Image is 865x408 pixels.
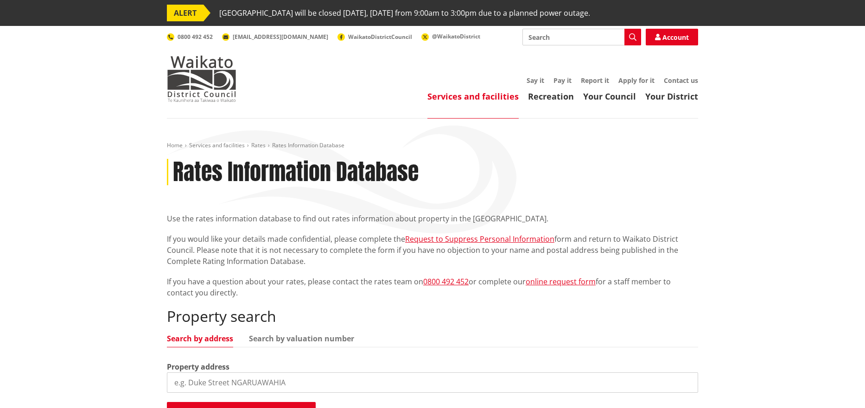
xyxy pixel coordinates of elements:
a: Your Council [583,91,636,102]
label: Property address [167,361,229,372]
p: If you have a question about your rates, please contact the rates team on or complete our for a s... [167,276,698,298]
a: Say it [527,76,544,85]
input: Search input [522,29,641,45]
a: Pay it [553,76,572,85]
span: WaikatoDistrictCouncil [348,33,412,41]
span: [GEOGRAPHIC_DATA] will be closed [DATE], [DATE] from 9:00am to 3:00pm due to a planned power outage. [219,5,590,21]
nav: breadcrumb [167,142,698,150]
a: Rates [251,141,266,149]
h1: Rates Information Database [173,159,419,186]
a: Contact us [664,76,698,85]
span: 0800 492 452 [178,33,213,41]
a: Account [646,29,698,45]
h2: Property search [167,308,698,325]
a: WaikatoDistrictCouncil [337,33,412,41]
a: 0800 492 452 [167,33,213,41]
a: Services and facilities [427,91,519,102]
a: Search by valuation number [249,335,354,342]
a: Request to Suppress Personal Information [405,234,554,244]
a: [EMAIL_ADDRESS][DOMAIN_NAME] [222,33,328,41]
a: @WaikatoDistrict [421,32,480,40]
img: Waikato District Council - Te Kaunihera aa Takiwaa o Waikato [167,56,236,102]
span: Rates Information Database [272,141,344,149]
p: Use the rates information database to find out rates information about property in the [GEOGRAPHI... [167,213,698,224]
a: Apply for it [618,76,655,85]
a: Services and facilities [189,141,245,149]
span: [EMAIL_ADDRESS][DOMAIN_NAME] [233,33,328,41]
a: online request form [526,276,596,287]
span: @WaikatoDistrict [432,32,480,40]
input: e.g. Duke Street NGARUAWAHIA [167,372,698,393]
a: Recreation [528,91,574,102]
a: 0800 492 452 [423,276,469,287]
p: If you would like your details made confidential, please complete the form and return to Waikato ... [167,233,698,267]
span: ALERT [167,5,204,21]
a: Search by address [167,335,233,342]
a: Report it [581,76,609,85]
a: Home [167,141,183,149]
a: Your District [645,91,698,102]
